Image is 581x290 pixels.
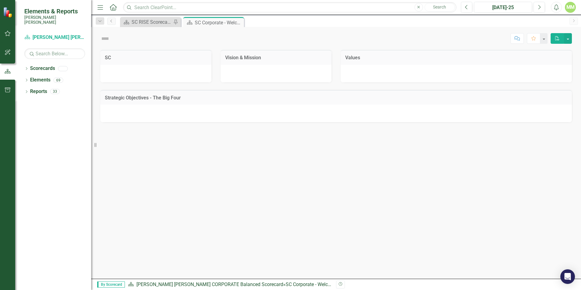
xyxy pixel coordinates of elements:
a: [PERSON_NAME] [PERSON_NAME] CORPORATE Balanced Scorecard [24,34,85,41]
div: Open Intercom Messenger [560,269,575,284]
h3: Vision & Mission [225,55,327,60]
a: Scorecards [30,65,55,72]
h3: Values [345,55,567,60]
div: SC RISE Scorecard - Welcome to ClearPoint [132,18,172,26]
div: » [128,281,332,288]
a: SC RISE Scorecard - Welcome to ClearPoint [122,18,172,26]
input: Search Below... [24,48,85,59]
h3: SC [105,55,207,60]
a: [PERSON_NAME] [PERSON_NAME] CORPORATE Balanced Scorecard [136,281,283,287]
div: SC Corporate - Welcome to ClearPoint [195,19,242,26]
div: SC Corporate - Welcome to ClearPoint [286,281,366,287]
img: ClearPoint Strategy [3,7,14,17]
span: Elements & Reports [24,8,85,15]
button: Search [425,3,455,12]
div: [DATE]-25 [476,4,530,11]
button: [DATE]-25 [474,2,532,13]
button: MM [565,2,576,13]
a: Elements [30,77,50,84]
div: 69 [53,78,63,83]
a: Reports [30,88,47,95]
h3: Strategic Objectives - The Big Four [105,95,567,101]
span: By Scorecard [97,281,125,288]
input: Search ClearPoint... [123,2,456,13]
span: Search [433,5,446,9]
img: Not Defined [100,34,110,43]
small: [PERSON_NAME] [PERSON_NAME] [24,15,85,25]
div: 33 [50,89,60,94]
